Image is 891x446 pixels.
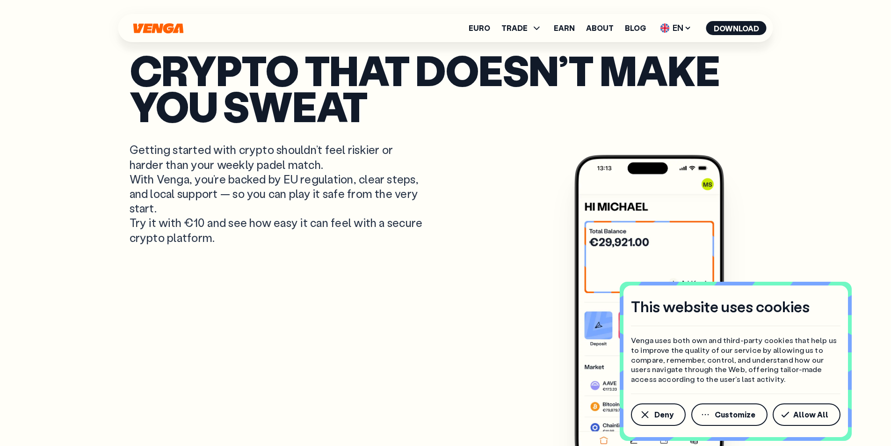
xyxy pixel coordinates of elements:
[130,142,425,244] p: Getting started with crypto shouldn’t feel riskier or harder than your weekly padel match. With V...
[706,21,767,35] button: Download
[554,24,575,32] a: Earn
[654,411,674,418] span: Deny
[773,403,840,426] button: Allow All
[132,23,185,34] svg: Home
[631,297,810,316] h4: This website uses cookies
[657,21,695,36] span: EN
[130,52,762,124] p: Crypto that doesn’t make you sweat
[501,22,543,34] span: TRADE
[631,403,686,426] button: Deny
[715,411,755,418] span: Customize
[793,411,828,418] span: Allow All
[469,24,490,32] a: Euro
[691,403,768,426] button: Customize
[660,23,670,33] img: flag-uk
[625,24,646,32] a: Blog
[586,24,614,32] a: About
[631,336,840,384] p: Venga uses both own and third-party cookies that help us to improve the quality of our service by...
[501,24,528,32] span: TRADE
